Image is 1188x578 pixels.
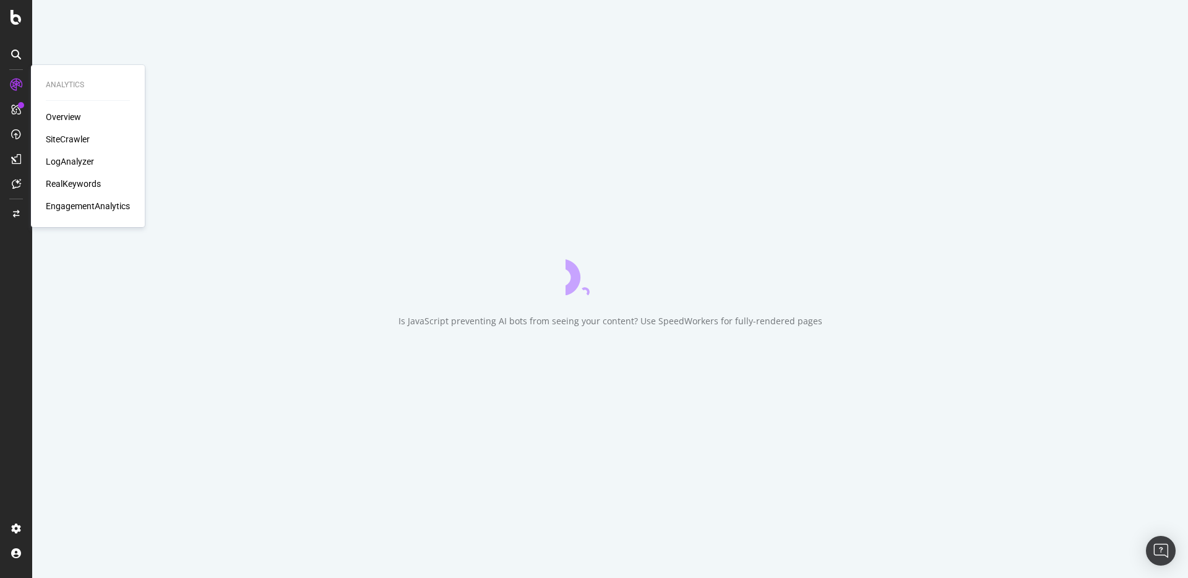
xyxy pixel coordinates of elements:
div: Open Intercom Messenger [1146,536,1176,566]
a: EngagementAnalytics [46,200,130,212]
a: Overview [46,111,81,123]
a: RealKeywords [46,178,101,190]
a: LogAnalyzer [46,155,94,168]
div: Analytics [46,80,130,90]
div: Is JavaScript preventing AI bots from seeing your content? Use SpeedWorkers for fully-rendered pages [398,315,822,327]
a: SiteCrawler [46,133,90,145]
div: animation [566,251,655,295]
